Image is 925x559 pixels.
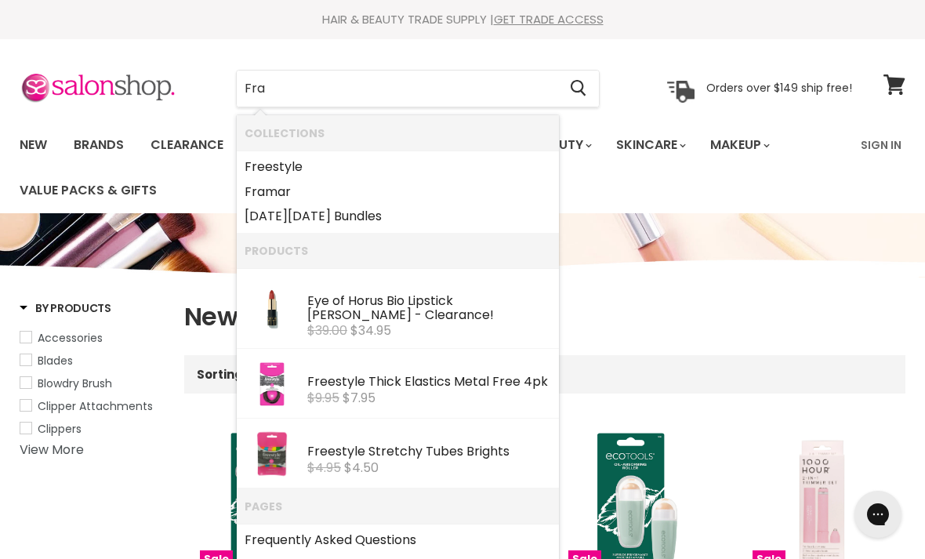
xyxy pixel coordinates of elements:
span: $7.95 [343,389,375,407]
div: Freestyle Stretchy Tubes Brights [307,445,551,461]
li: Pages: Frequently Asked Questions [237,524,559,553]
h1: New [184,300,905,333]
span: Clipper Attachments [38,398,153,414]
img: fe4bf546-2b43-475e-afca-6247c44901fd_200x.jpg [245,357,299,412]
li: Collections: Black Friday Bundles [237,204,559,233]
li: Products: Eye of Horus Bio Lipstick Freya Rose - Clearance! [237,268,559,349]
a: View More [20,441,84,459]
a: Sign In [851,129,911,162]
a: [DATE][DATE] Bundles [245,204,551,229]
p: Orders over $149 ship free! [706,81,852,95]
form: Product [236,70,600,107]
input: Search [237,71,557,107]
s: $39.00 [307,321,347,339]
a: Value Packs & Gifts [8,174,169,207]
a: Accessories [20,329,165,347]
label: Sorting [197,368,243,381]
span: Blades [38,353,73,368]
span: Accessories [38,330,103,346]
div: Freestyle Thick Elastics Metal Free 4pk [307,375,551,391]
a: Skincare [604,129,695,162]
a: GET TRADE ACCESS [494,11,604,27]
a: Beauty [524,129,601,162]
h3: By Products [20,300,111,316]
ul: Main menu [8,122,851,213]
a: Frequently Asked Questions [245,528,551,553]
li: Pages [237,488,559,524]
li: Collections: Freestyle [237,151,559,180]
li: Collections: Framar [237,180,559,205]
a: New [8,129,59,162]
a: Clearance [139,129,235,162]
iframe: Gorgias live chat messenger [847,485,909,543]
span: Clippers [38,421,82,437]
li: Products: Freestyle Thick Elastics Metal Free 4pk [237,349,559,419]
li: Products [237,233,559,268]
span: Blowdry Brush [38,376,112,391]
a: Clippers [20,420,165,437]
img: Bio_Lipstick_Freya_Rose__2_200x.jpg [250,276,294,342]
a: Blades [20,352,165,369]
li: Collections [237,115,559,151]
a: Freestyle [245,154,551,180]
span: $4.50 [344,459,379,477]
button: Search [557,71,599,107]
a: Blowdry Brush [20,375,165,392]
span: $34.95 [350,321,391,339]
a: Brands [62,129,136,162]
a: mar [245,180,551,205]
li: Products: Freestyle Stretchy Tubes Brights [237,419,559,488]
a: Clipper Attachments [20,397,165,415]
img: brights.webp [245,427,299,481]
s: $4.95 [307,459,341,477]
s: $9.95 [307,389,339,407]
a: Makeup [698,129,779,162]
div: Eye of Horus Bio Lipstick [PERSON_NAME] - Clearance! [307,294,551,324]
b: Fra [245,183,265,201]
